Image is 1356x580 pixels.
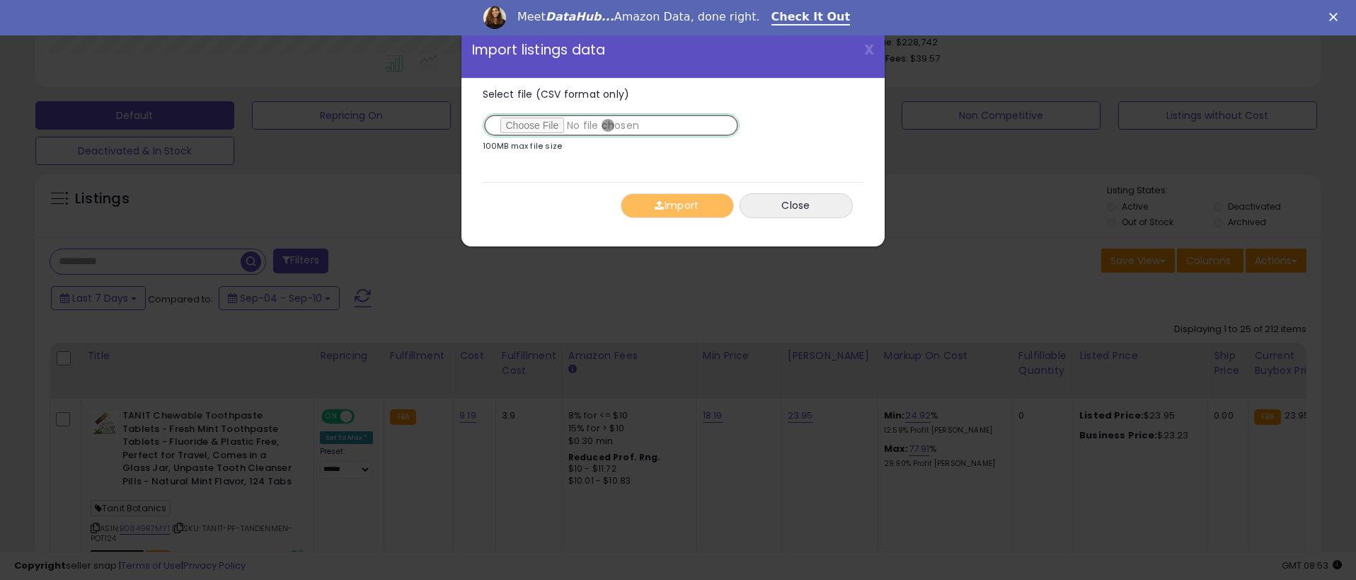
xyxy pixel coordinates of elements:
span: Select file (CSV format only) [483,87,630,101]
div: Meet Amazon Data, done right. [517,10,760,24]
button: Close [740,193,853,218]
img: Profile image for Georgie [483,6,506,29]
i: DataHub... [546,10,614,23]
a: Check It Out [771,10,851,25]
span: X [864,40,874,59]
button: Import [621,193,734,218]
p: 100MB max file size [483,142,563,150]
span: Import listings data [472,43,606,57]
div: Close [1329,13,1343,21]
